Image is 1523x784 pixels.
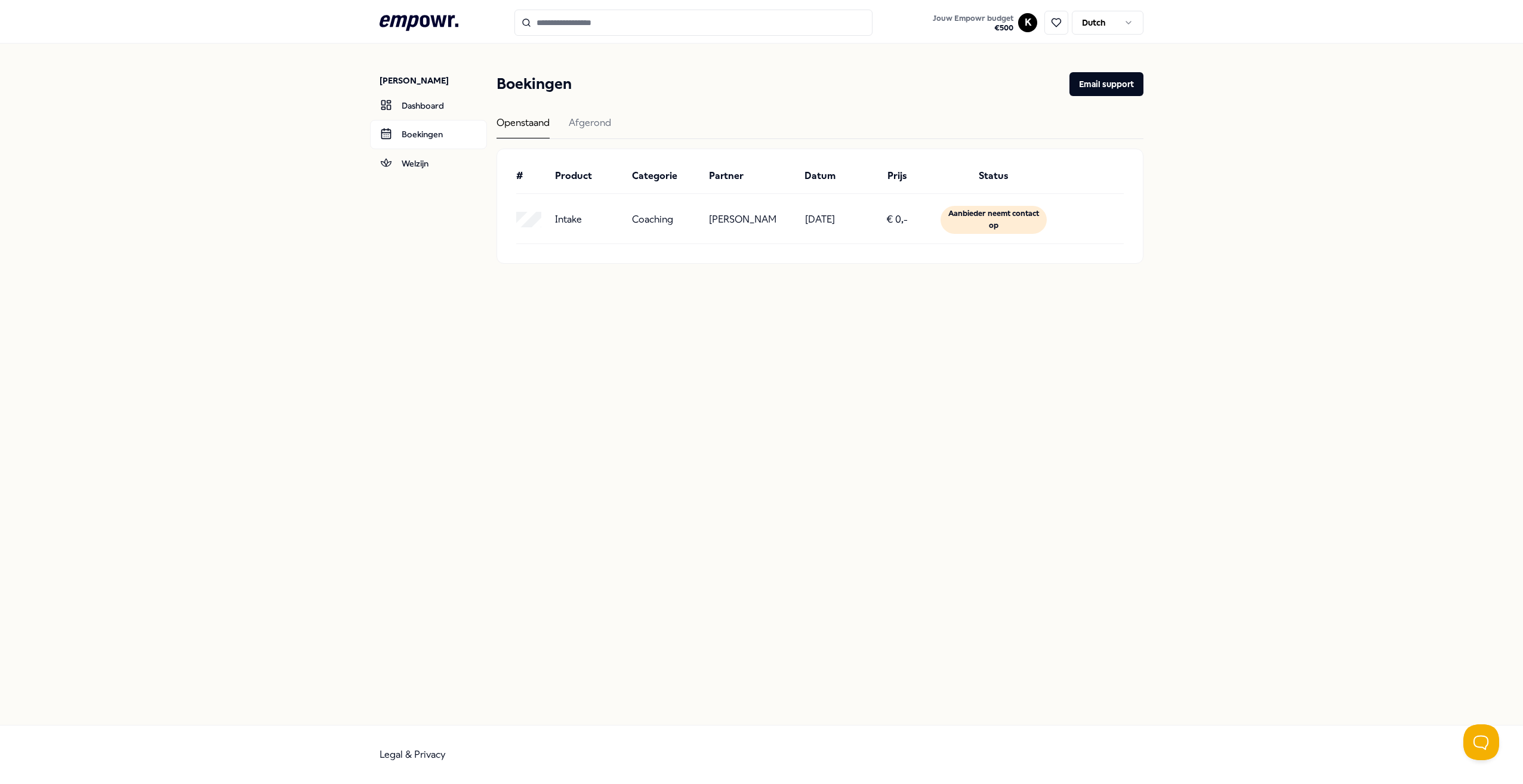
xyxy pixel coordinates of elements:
span: € 500 [933,23,1013,33]
div: Categorie [632,168,699,184]
h1: Boekingen [497,72,572,96]
div: Afgerond [569,115,611,138]
a: Jouw Empowr budget€500 [928,10,1018,35]
span: Jouw Empowr budget [933,14,1013,23]
div: Status [941,168,1047,184]
div: Prijs [864,168,931,184]
div: Product [555,168,622,184]
a: Boekingen [370,120,487,149]
p: [PERSON_NAME] [709,212,776,227]
div: Openstaand [497,115,550,138]
p: € 0,- [886,212,908,227]
div: Datum [786,168,853,184]
p: [PERSON_NAME] [380,75,487,87]
p: Coaching [632,212,673,227]
p: Intake [555,212,582,227]
iframe: Help Scout Beacon - Open [1463,724,1499,760]
a: Dashboard [370,91,487,120]
p: [DATE] [805,212,835,227]
div: Partner [709,168,776,184]
button: K [1018,13,1037,32]
button: Jouw Empowr budget€500 [930,11,1016,35]
div: Aanbieder neemt contact op [941,206,1047,234]
button: Email support [1069,72,1143,96]
a: Legal & Privacy [380,749,446,760]
div: # [516,168,545,184]
input: Search for products, categories or subcategories [514,10,873,36]
a: Welzijn [370,149,487,178]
